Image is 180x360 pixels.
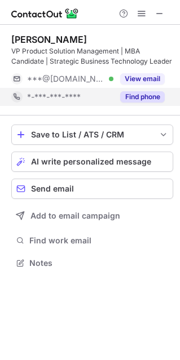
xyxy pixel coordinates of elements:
span: Add to email campaign [30,211,120,220]
div: [PERSON_NAME] [11,34,87,45]
span: Find work email [29,235,169,246]
span: ***@[DOMAIN_NAME] [27,74,105,84]
button: Add to email campaign [11,206,173,226]
button: Notes [11,255,173,271]
div: Save to List / ATS / CRM [31,130,153,139]
button: Reveal Button [120,73,165,85]
span: Send email [31,184,74,193]
button: AI write personalized message [11,152,173,172]
div: VP Product Solution Management | MBA Candidate | Strategic Business Technology Leader [11,46,173,66]
button: Send email [11,179,173,199]
span: AI write personalized message [31,157,151,166]
button: Find work email [11,233,173,248]
button: Reveal Button [120,91,165,103]
img: ContactOut v5.3.10 [11,7,79,20]
button: save-profile-one-click [11,125,173,145]
span: Notes [29,258,169,268]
